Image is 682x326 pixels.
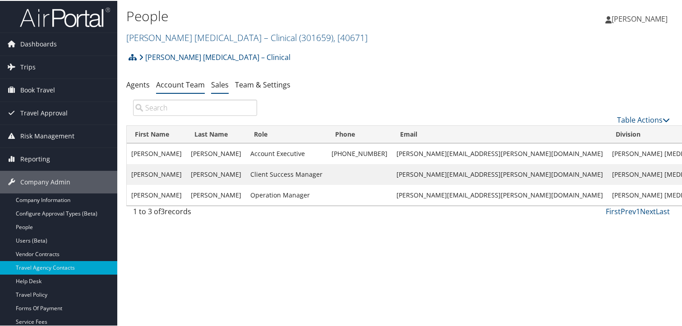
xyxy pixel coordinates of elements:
[186,125,246,142] th: Last Name: activate to sort column ascending
[20,147,50,170] span: Reporting
[621,206,636,216] a: Prev
[20,32,57,55] span: Dashboards
[20,6,110,27] img: airportal-logo.png
[246,184,327,205] td: Operation Manager
[392,142,608,163] td: [PERSON_NAME][EMAIL_ADDRESS][PERSON_NAME][DOMAIN_NAME]
[186,142,246,163] td: [PERSON_NAME]
[127,184,186,205] td: [PERSON_NAME]
[246,125,327,142] th: Role: activate to sort column ascending
[640,206,656,216] a: Next
[133,205,257,220] div: 1 to 3 of records
[636,206,640,216] a: 1
[246,163,327,184] td: Client Success Manager
[127,163,186,184] td: [PERSON_NAME]
[606,206,621,216] a: First
[246,142,327,163] td: Account Executive
[126,79,150,89] a: Agents
[126,6,493,25] h1: People
[127,142,186,163] td: [PERSON_NAME]
[211,79,229,89] a: Sales
[20,55,36,78] span: Trips
[327,142,392,163] td: [PHONE_NUMBER]
[20,124,74,147] span: Risk Management
[605,5,677,32] a: [PERSON_NAME]
[656,206,670,216] a: Last
[20,101,68,124] span: Travel Approval
[327,125,392,142] th: Phone
[127,125,186,142] th: First Name: activate to sort column ascending
[333,31,368,43] span: , [ 40671 ]
[186,184,246,205] td: [PERSON_NAME]
[126,31,368,43] a: [PERSON_NAME] [MEDICAL_DATA] – Clinical
[299,31,333,43] span: ( 301659 )
[133,99,257,115] input: Search
[617,114,670,124] a: Table Actions
[235,79,290,89] a: Team & Settings
[139,47,290,65] a: [PERSON_NAME] [MEDICAL_DATA] – Clinical
[20,170,70,193] span: Company Admin
[392,184,608,205] td: [PERSON_NAME][EMAIL_ADDRESS][PERSON_NAME][DOMAIN_NAME]
[392,125,608,142] th: Email: activate to sort column ascending
[186,163,246,184] td: [PERSON_NAME]
[612,13,668,23] span: [PERSON_NAME]
[156,79,205,89] a: Account Team
[161,206,165,216] span: 3
[392,163,608,184] td: [PERSON_NAME][EMAIL_ADDRESS][PERSON_NAME][DOMAIN_NAME]
[20,78,55,101] span: Book Travel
